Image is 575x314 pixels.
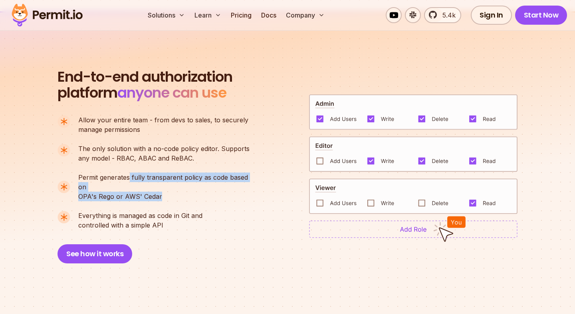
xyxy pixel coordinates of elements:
button: Company [283,7,328,23]
a: Pricing [228,7,255,23]
span: End-to-end authorization [57,69,232,85]
span: Permit generates fully transparent policy as code based on [78,173,256,192]
button: See how it works [57,244,132,263]
p: any model - RBAC, ABAC and ReBAC. [78,144,250,163]
span: The only solution with a no-code policy editor. Supports [78,144,250,153]
a: 5.4k [424,7,461,23]
button: Learn [191,7,224,23]
span: 5.4k [438,10,456,20]
h2: platform [57,69,232,101]
a: Start Now [515,6,567,25]
button: Solutions [145,7,188,23]
span: Allow your entire team - from devs to sales, to securely [78,115,248,125]
span: Everything is managed as code in Git and [78,211,202,220]
img: Permit logo [8,2,86,29]
p: manage permissions [78,115,248,134]
p: OPA's Rego or AWS' Cedar [78,173,256,201]
a: Sign In [471,6,512,25]
a: Docs [258,7,280,23]
span: anyone can use [117,82,226,103]
p: controlled with a simple API [78,211,202,230]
